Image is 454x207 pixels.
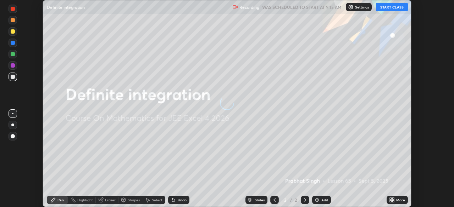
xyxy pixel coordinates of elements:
div: / [290,198,292,202]
div: Select [152,198,162,202]
p: Recording [239,5,259,10]
div: More [396,198,405,202]
div: Highlight [77,198,93,202]
div: Eraser [105,198,116,202]
p: Definite integration [47,4,85,10]
img: class-settings-icons [348,4,354,10]
div: 2 [294,197,298,203]
button: START CLASS [376,3,408,11]
div: Slides [255,198,265,202]
div: Add [321,198,328,202]
div: 2 [282,198,289,202]
p: Settings [355,5,369,9]
div: Undo [178,198,187,202]
div: Shapes [128,198,140,202]
img: add-slide-button [314,197,320,203]
h5: WAS SCHEDULED TO START AT 9:15 AM [262,4,342,10]
div: Pen [57,198,64,202]
img: recording.375f2c34.svg [232,4,238,10]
